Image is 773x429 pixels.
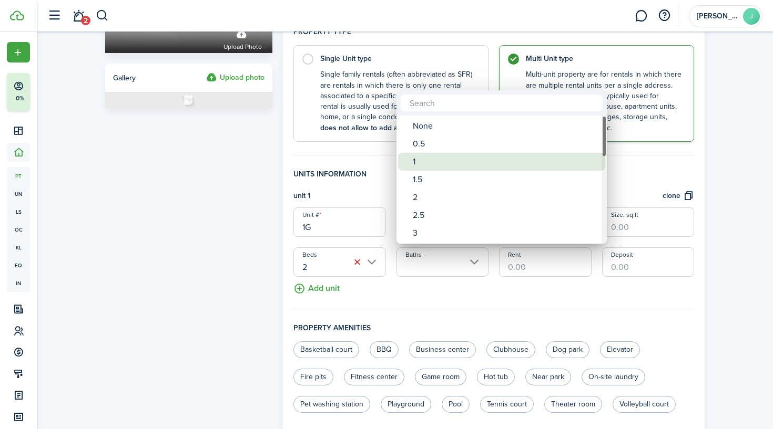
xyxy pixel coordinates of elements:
input: Search [401,95,603,111]
div: 1 [413,153,599,171]
div: 3 [413,224,599,242]
div: 2 [413,189,599,206]
div: 0.5 [413,135,599,153]
div: 1.5 [413,171,599,189]
div: None [413,117,599,135]
mbsc-wheel: Baths [396,116,607,244]
div: 2.5 [413,206,599,224]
